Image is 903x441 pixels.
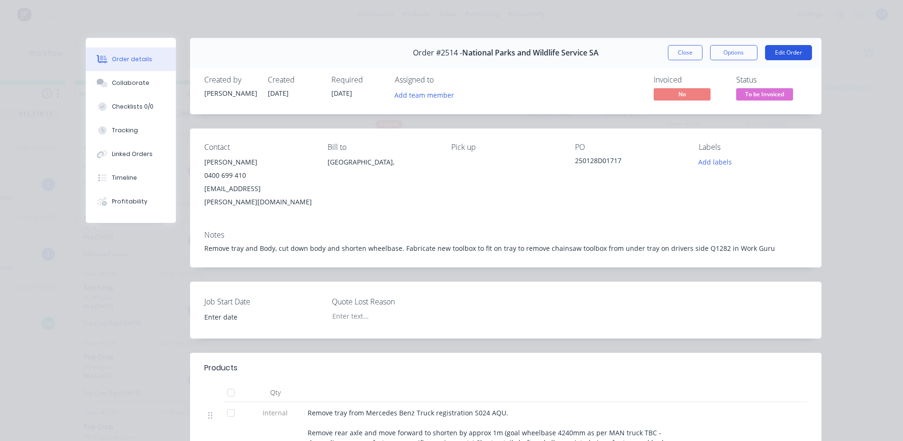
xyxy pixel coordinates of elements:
button: Options [710,45,757,60]
button: Order details [86,47,176,71]
div: [EMAIL_ADDRESS][PERSON_NAME][DOMAIN_NAME] [204,182,313,209]
button: Add labels [693,156,737,168]
div: Tracking [112,126,138,135]
div: Checklists 0/0 [112,102,154,111]
label: Quote Lost Reason [332,296,450,307]
div: 0400 699 410 [204,169,313,182]
div: Notes [204,230,807,239]
div: [PERSON_NAME] [204,88,256,98]
button: Timeline [86,166,176,190]
div: [GEOGRAPHIC_DATA], [328,156,436,169]
button: Close [668,45,702,60]
div: Invoiced [654,75,725,84]
button: Tracking [86,119,176,142]
div: Timeline [112,174,137,182]
button: Add team member [395,88,459,101]
div: [GEOGRAPHIC_DATA], [328,156,436,186]
div: [PERSON_NAME]0400 699 410[EMAIL_ADDRESS][PERSON_NAME][DOMAIN_NAME] [204,156,313,209]
button: To be Invoiced [736,88,793,102]
div: Created by [204,75,256,84]
div: Created [268,75,320,84]
div: Assigned to [395,75,490,84]
span: To be Invoiced [736,88,793,100]
button: Edit Order [765,45,812,60]
button: Linked Orders [86,142,176,166]
span: No [654,88,711,100]
span: Order #2514 - [413,48,462,57]
input: Enter date [198,310,316,324]
span: Internal [251,408,300,418]
span: [DATE] [331,89,352,98]
button: Collaborate [86,71,176,95]
span: [DATE] [268,89,289,98]
div: Order details [112,55,152,64]
div: Bill to [328,143,436,152]
button: Checklists 0/0 [86,95,176,119]
div: Contact [204,143,313,152]
div: Pick up [451,143,560,152]
div: Qty [247,383,304,402]
div: Remove tray and Body, cut down body and shorten wheelbase. Fabricate new toolbox to fit on tray t... [204,243,807,253]
div: Labels [699,143,807,152]
div: Profitability [112,197,147,206]
label: Job Start Date [204,296,323,307]
div: [PERSON_NAME] [204,156,313,169]
div: Status [736,75,807,84]
div: Required [331,75,383,84]
div: Collaborate [112,79,149,87]
button: Profitability [86,190,176,213]
div: 250128D01717 [575,156,684,169]
button: Add team member [389,88,459,101]
div: Linked Orders [112,150,153,158]
div: Products [204,362,237,374]
span: National Parks and Wildlife Service SA [462,48,599,57]
div: PO [575,143,684,152]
